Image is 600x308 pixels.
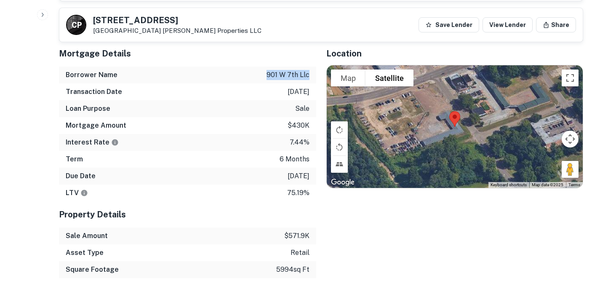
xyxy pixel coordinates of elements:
[491,182,527,188] button: Keyboard shortcuts
[66,171,96,181] h6: Due Date
[331,70,365,86] button: Show street map
[326,47,584,60] h5: Location
[288,171,309,181] p: [DATE]
[331,139,348,155] button: Rotate map counterclockwise
[568,182,580,187] a: Terms (opens in new tab)
[558,241,600,281] iframe: Chat Widget
[267,70,309,80] p: 901 w 7th llc
[59,208,316,221] h5: Property Details
[66,70,117,80] h6: Borrower Name
[276,265,309,275] p: 5994 sq ft
[66,121,126,131] h6: Mortgage Amount
[66,188,88,198] h6: LTV
[111,139,119,146] svg: The interest rates displayed on the website are for informational purposes only and may be report...
[483,17,533,32] a: View Lender
[562,131,579,147] button: Map camera controls
[288,121,309,131] p: $430k
[80,189,88,197] svg: LTVs displayed on the website are for informational purposes only and may be reported incorrectly...
[290,137,309,147] p: 7.44%
[66,231,108,241] h6: Sale Amount
[66,137,119,147] h6: Interest Rate
[295,104,309,114] p: sale
[536,17,576,32] button: Share
[66,248,104,258] h6: Asset Type
[331,156,348,173] button: Tilt map
[288,87,309,97] p: [DATE]
[66,154,83,164] h6: Term
[284,231,309,241] p: $571.9k
[72,19,81,31] p: C P
[93,16,261,24] h5: [STREET_ADDRESS]
[66,104,110,114] h6: Loan Purpose
[163,27,261,34] a: [PERSON_NAME] Properties LLC
[287,188,309,198] p: 75.19%
[329,177,357,188] a: Open this area in Google Maps (opens a new window)
[532,182,563,187] span: Map data ©2025
[66,265,119,275] h6: Square Footage
[562,161,579,178] button: Drag Pegman onto the map to open Street View
[419,17,479,32] button: Save Lender
[365,70,413,86] button: Show satellite imagery
[59,47,316,60] h5: Mortgage Details
[291,248,309,258] p: retail
[66,15,86,35] a: C P
[562,70,579,86] button: Toggle fullscreen view
[66,87,122,97] h6: Transaction Date
[93,27,261,35] p: [GEOGRAPHIC_DATA]
[329,177,357,188] img: Google
[331,121,348,138] button: Rotate map clockwise
[280,154,309,164] p: 6 months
